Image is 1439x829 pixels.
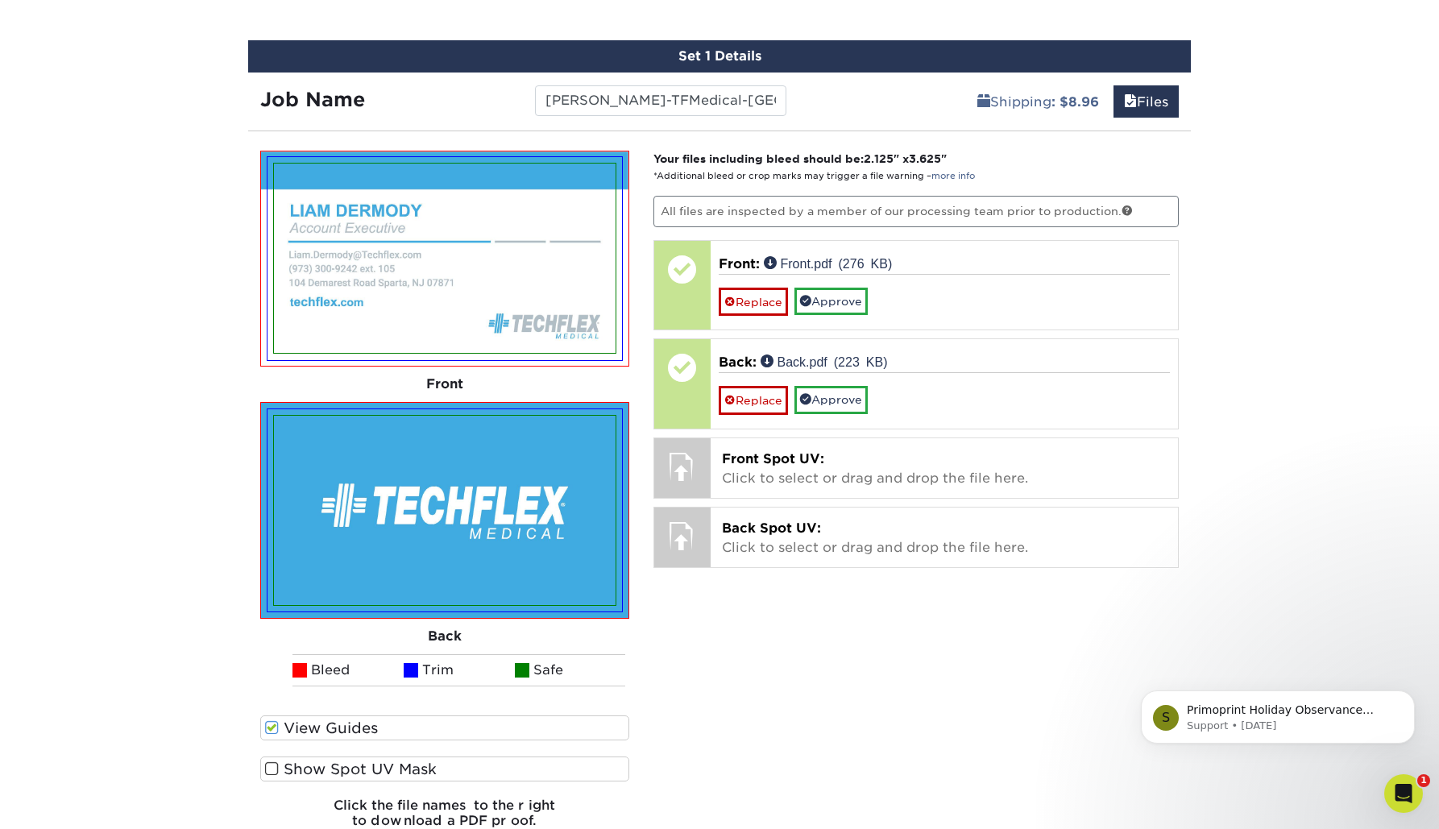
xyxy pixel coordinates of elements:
label: View Guides [260,715,629,740]
iframe: Intercom notifications message [1117,590,1439,769]
div: Profile image for Support [36,115,62,141]
iframe: Intercom live chat [1384,774,1423,813]
span: 3.625 [909,152,941,165]
div: Back [260,619,629,654]
a: Approve [794,386,868,413]
span: files [1124,94,1137,110]
a: Back.pdf (223 KB) [761,354,888,367]
b: : $8.96 [1051,94,1099,110]
a: Replace [719,386,788,414]
p: Message from Support, sent 14w ago [70,129,278,143]
span: Back: [719,354,757,370]
span: Back Spot UV: [722,520,821,536]
a: Replace [719,288,788,316]
a: more info [931,171,975,181]
a: Files [1113,85,1179,118]
span: 2.125 [864,152,894,165]
div: Front [260,367,629,402]
p: Click to select or drag and drop the file here. [722,519,1167,558]
li: Bleed [292,654,404,686]
small: *Additional bleed or crop marks may trigger a file warning – [653,171,975,181]
div: Set 1 Details [248,40,1191,73]
p: Primoprint Holiday Observance Please note that our customer service department will be closed [DA... [70,113,278,129]
a: Approve [794,288,868,315]
strong: Your files including bleed should be: " x " [653,152,947,165]
span: Front Spot UV: [722,451,824,466]
strong: Job Name [260,88,365,111]
label: Show Spot UV Mask [260,756,629,781]
li: Trim [404,654,515,686]
span: shipping [977,94,990,110]
span: Front: [719,256,760,271]
a: Front.pdf (276 KB) [764,256,893,269]
a: Shipping: $8.96 [967,85,1109,118]
input: Enter a job name [535,85,786,116]
div: message notification from Support, 14w ago. Primoprint Holiday Observance Please note that our cu... [24,101,298,154]
p: Click to select or drag and drop the file here. [722,450,1167,488]
li: Safe [515,654,626,686]
span: 1 [1417,774,1430,787]
p: All files are inspected by a member of our processing team prior to production. [653,196,1180,226]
